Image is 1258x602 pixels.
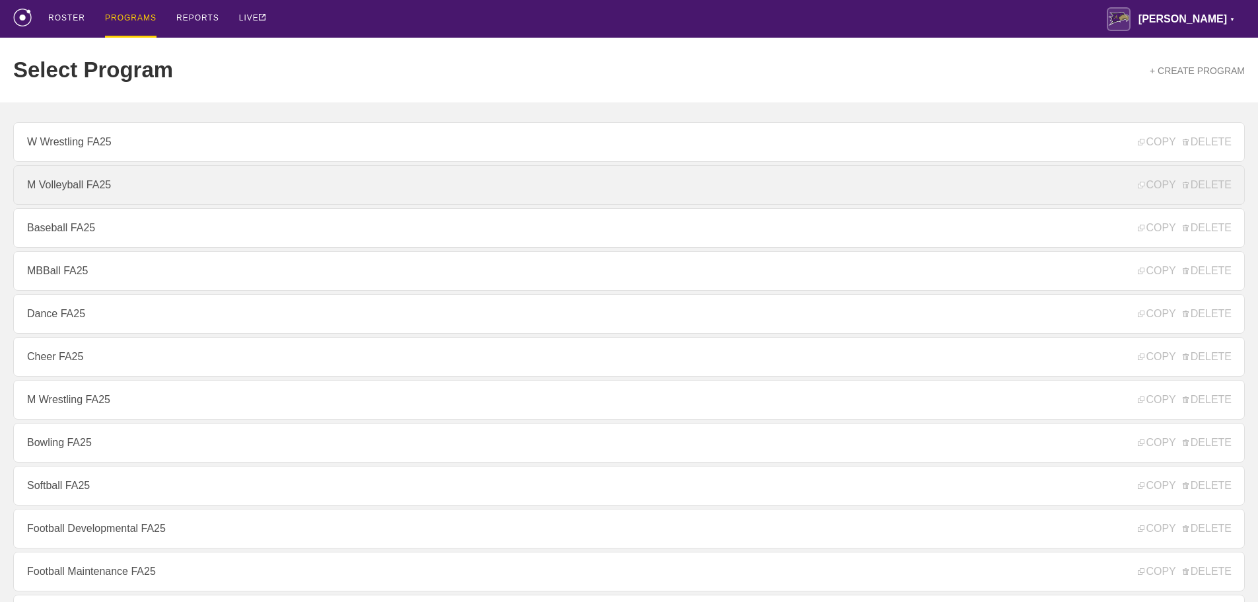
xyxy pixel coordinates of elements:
[1183,480,1232,492] span: DELETE
[1138,265,1175,277] span: COPY
[13,208,1245,248] a: Baseball FA25
[1183,179,1232,191] span: DELETE
[13,337,1245,377] a: Cheer FA25
[1138,523,1175,535] span: COPY
[1138,437,1175,449] span: COPY
[13,380,1245,420] a: M Wrestling FA25
[1230,15,1235,25] div: ▼
[1183,351,1232,363] span: DELETE
[1138,351,1175,363] span: COPY
[1183,265,1232,277] span: DELETE
[13,251,1245,291] a: MBBall FA25
[1183,394,1232,406] span: DELETE
[1183,222,1232,234] span: DELETE
[13,122,1245,162] a: W Wrestling FA25
[1138,136,1175,148] span: COPY
[1138,222,1175,234] span: COPY
[1183,437,1232,449] span: DELETE
[13,294,1245,334] a: Dance FA25
[1150,65,1245,76] a: + CREATE PROGRAM
[1107,7,1131,31] img: Avila
[1183,136,1232,148] span: DELETE
[1183,308,1232,320] span: DELETE
[1138,394,1175,406] span: COPY
[1138,179,1175,191] span: COPY
[13,466,1245,506] a: Softball FA25
[1138,566,1175,578] span: COPY
[13,509,1245,548] a: Football Developmental FA25
[13,423,1245,463] a: Bowling FA25
[13,165,1245,205] a: M Volleyball FA25
[13,552,1245,591] a: Football Maintenance FA25
[1183,566,1232,578] span: DELETE
[13,9,32,26] img: logo
[1192,539,1258,602] iframe: Chat Widget
[1183,523,1232,535] span: DELETE
[1138,480,1175,492] span: COPY
[1138,308,1175,320] span: COPY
